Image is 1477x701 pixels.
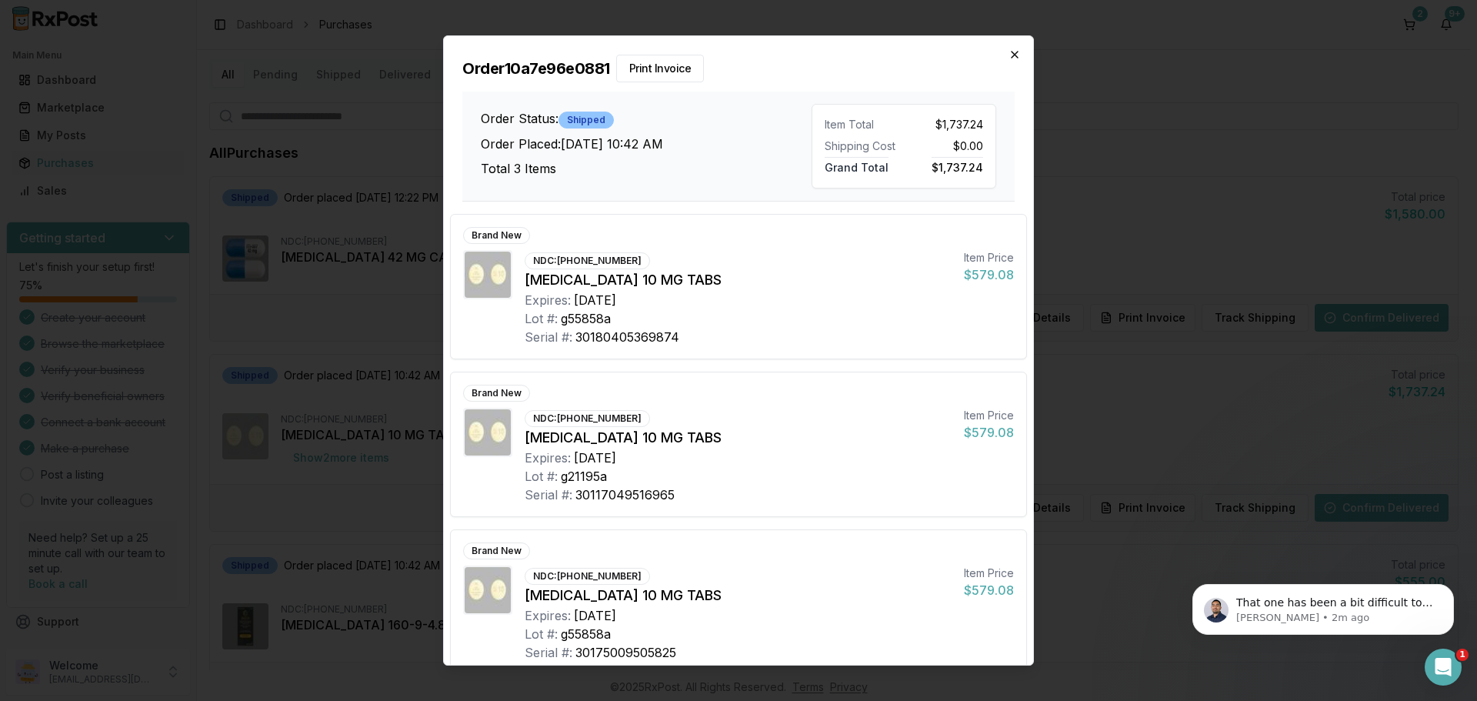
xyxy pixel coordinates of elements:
[525,427,952,449] div: [MEDICAL_DATA] 10 MG TABS
[964,250,1014,265] div: Item Price
[935,117,983,132] span: $1,737.24
[481,108,812,128] h3: Order Status:
[574,606,616,625] div: [DATE]
[910,139,983,154] div: $0.00
[825,139,898,154] div: Shipping Cost
[932,157,983,174] span: $1,737.24
[825,157,889,174] span: Grand Total
[1456,649,1469,661] span: 1
[964,566,1014,581] div: Item Price
[463,227,530,244] div: Brand New
[525,486,572,504] div: Serial #:
[1425,649,1462,686] iframe: Intercom live chat
[964,408,1014,423] div: Item Price
[465,567,511,613] img: Jardiance 10 MG TABS
[574,449,616,467] div: [DATE]
[616,55,705,82] button: Print Invoice
[825,117,898,132] div: Item Total
[525,625,558,643] div: Lot #:
[525,449,571,467] div: Expires:
[525,291,571,309] div: Expires:
[465,252,511,298] img: Jardiance 10 MG TABS
[525,467,558,486] div: Lot #:
[463,385,530,402] div: Brand New
[575,486,675,504] div: 30117049516965
[465,409,511,456] img: Jardiance 10 MG TABS
[561,309,611,328] div: g55858a
[561,625,611,643] div: g55858a
[525,309,558,328] div: Lot #:
[481,159,812,177] h3: Total 3 Items
[964,423,1014,442] div: $579.08
[574,291,616,309] div: [DATE]
[561,467,607,486] div: g21195a
[525,606,571,625] div: Expires:
[525,568,650,585] div: NDC: [PHONE_NUMBER]
[558,111,614,128] div: Shipped
[462,55,1015,82] h2: Order 10a7e96e0881
[525,252,650,269] div: NDC: [PHONE_NUMBER]
[525,585,952,606] div: [MEDICAL_DATA] 10 MG TABS
[525,643,572,662] div: Serial #:
[463,542,530,559] div: Brand New
[964,265,1014,284] div: $579.08
[525,269,952,291] div: [MEDICAL_DATA] 10 MG TABS
[575,328,679,346] div: 30180405369874
[525,410,650,427] div: NDC: [PHONE_NUMBER]
[481,134,812,152] h3: Order Placed: [DATE] 10:42 AM
[964,581,1014,599] div: $579.08
[575,643,676,662] div: 30175009505825
[1169,552,1477,659] iframe: Intercom notifications message
[525,328,572,346] div: Serial #:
